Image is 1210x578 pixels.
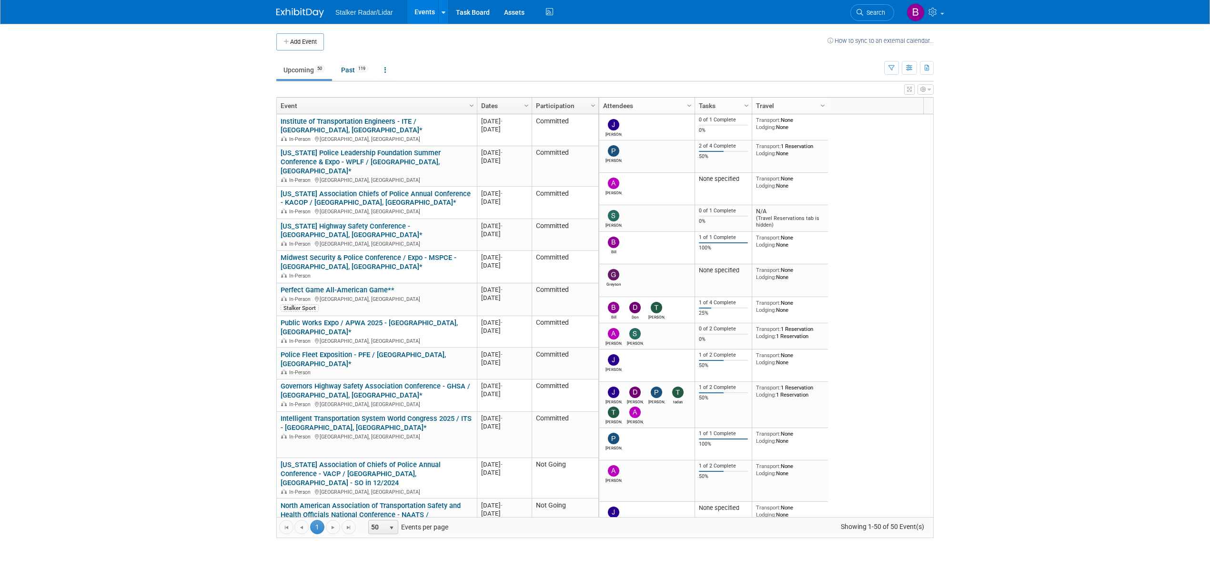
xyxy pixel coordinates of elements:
div: 1 of 2 Complete [699,384,748,391]
span: Lodging: [756,307,776,313]
span: Lodging: [756,124,776,130]
img: Peter Bauer [608,145,619,157]
div: 50% [699,153,748,160]
a: Upcoming50 [276,61,332,79]
span: - [501,461,503,468]
img: adam holland [608,328,619,339]
img: In-Person Event [281,136,287,141]
div: [GEOGRAPHIC_DATA], [GEOGRAPHIC_DATA] [281,207,473,215]
div: [DATE] [481,509,527,518]
td: Committed [532,348,598,379]
div: [DATE] [481,286,527,294]
div: 2 of 4 Complete [699,143,748,149]
span: 50 [369,520,385,534]
img: Patrick Fagan [608,433,619,444]
a: Tasks [699,98,746,114]
img: In-Person Event [281,296,287,301]
span: - [501,222,503,229]
div: Peter Bauer [605,157,622,163]
img: Bill Johnson [608,302,619,313]
img: Jacob Boyle [608,507,619,518]
span: Transport: [756,143,781,149]
img: Tommy Yates [608,407,619,418]
div: Don Horen [627,313,644,319]
td: Committed [532,187,598,219]
div: [GEOGRAPHIC_DATA], [GEOGRAPHIC_DATA] [281,135,473,143]
img: ExhibitDay [276,8,324,18]
div: 1 of 2 Complete [699,352,748,359]
span: In-Person [289,296,313,302]
div: [DATE] [481,468,527,477]
span: In-Person [289,241,313,247]
span: - [501,351,503,358]
div: 50% [699,395,748,401]
td: Committed [532,283,598,316]
a: Go to the previous page [294,520,309,534]
div: 0% [699,127,748,134]
a: Midwest Security & Police Conference / Expo - MSPCE - [GEOGRAPHIC_DATA], [GEOGRAPHIC_DATA]* [281,253,456,271]
div: 1 Reservation None [756,143,825,157]
span: - [501,118,503,125]
a: [US_STATE] Highway Safety Conference - [GEOGRAPHIC_DATA], [GEOGRAPHIC_DATA]* [281,222,423,239]
div: 0 of 2 Complete [699,326,748,332]
img: Andrew Davis [608,465,619,477]
span: Transport: [756,326,781,332]
td: Not Going [532,458,598,498]
span: In-Person [289,338,313,344]
div: 1 of 1 Complete [699,234,748,241]
a: Public Works Expo / APWA 2025 - [GEOGRAPHIC_DATA], [GEOGRAPHIC_DATA]* [281,319,458,336]
div: 1 of 2 Complete [699,463,748,469]
div: tadas eikinas [670,398,686,404]
span: Transport: [756,430,781,437]
div: Bill Johnson [605,313,622,319]
td: Committed [532,219,598,251]
div: 25% [699,310,748,317]
span: Stalker Radar/Lidar [335,9,393,16]
img: Brooke Journet [907,3,925,21]
div: Scott Berry [605,221,622,228]
span: In-Person [289,434,313,440]
div: Tommy Yates [605,418,622,424]
div: [DATE] [481,350,527,359]
span: Transport: [756,234,781,241]
span: Lodging: [756,274,776,280]
div: None specified [699,267,748,274]
span: - [501,319,503,326]
span: - [501,286,503,293]
span: Column Settings [743,102,750,110]
a: Column Settings [818,98,828,112]
img: Don Horen [629,302,641,313]
img: David Schmidt [629,387,641,398]
img: Jacob Boyle [608,354,619,366]
div: 1 Reservation 1 Reservation [756,326,825,339]
img: Bill Johnson [608,237,619,248]
span: - [501,502,503,509]
div: 0% [699,218,748,225]
div: Patrick Fagan [605,444,622,450]
div: [DATE] [481,294,527,302]
a: Past119 [334,61,375,79]
a: Go to the last page [342,520,356,534]
a: [US_STATE] Police Leadership Foundation Summer Conference & Expo - WPLF / [GEOGRAPHIC_DATA], [GEO... [281,149,441,175]
div: [DATE] [481,382,527,390]
span: Column Settings [523,102,530,110]
div: [DATE] [481,222,527,230]
div: [GEOGRAPHIC_DATA], [GEOGRAPHIC_DATA] [281,432,473,440]
div: (Travel Reservations tab is hidden) [756,215,825,228]
div: 0 of 1 Complete [699,208,748,214]
div: 50% [699,362,748,369]
span: Lodging: [756,438,776,444]
span: Transport: [756,267,781,273]
a: Dates [481,98,525,114]
img: In-Person Event [281,489,287,494]
div: None None [756,299,825,313]
img: In-Person Event [281,401,287,406]
div: N/A [756,208,825,228]
span: Transport: [756,504,781,511]
span: In-Person [289,369,313,376]
a: Go to the first page [279,520,293,534]
div: [DATE] [481,422,527,430]
span: Transport: [756,384,781,391]
span: - [501,382,503,389]
span: Column Settings [686,102,693,110]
